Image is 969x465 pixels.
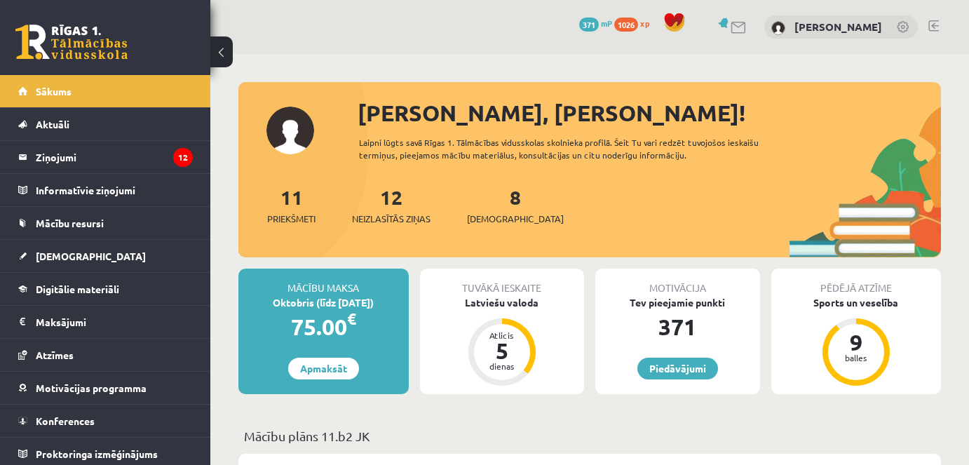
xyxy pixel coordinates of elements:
div: 9 [835,331,877,353]
a: Aktuāli [18,108,193,140]
span: Motivācijas programma [36,382,147,394]
div: Pēdējā atzīme [771,269,942,295]
a: Motivācijas programma [18,372,193,404]
img: Ivans Onukrāns [771,21,785,35]
a: Informatīvie ziņojumi [18,174,193,206]
div: 371 [595,310,760,344]
a: Apmaksāt [288,358,359,379]
span: Priekšmeti [267,212,316,226]
div: balles [835,353,877,362]
a: 1026 xp [614,18,656,29]
a: Atzīmes [18,339,193,371]
a: Rīgas 1. Tālmācības vidusskola [15,25,128,60]
span: 371 [579,18,599,32]
div: Tuvākā ieskaite [420,269,585,295]
span: Neizlasītās ziņas [352,212,431,226]
span: Digitālie materiāli [36,283,119,295]
span: 1026 [614,18,638,32]
a: Sākums [18,75,193,107]
i: 12 [173,148,193,167]
span: € [347,309,356,329]
a: 12Neizlasītās ziņas [352,184,431,226]
a: Latviešu valoda Atlicis 5 dienas [420,295,585,388]
a: Mācību resursi [18,207,193,239]
span: [DEMOGRAPHIC_DATA] [467,212,564,226]
a: Konferences [18,405,193,437]
span: [DEMOGRAPHIC_DATA] [36,250,146,262]
span: Konferences [36,415,95,427]
div: Motivācija [595,269,760,295]
div: Tev pieejamie punkti [595,295,760,310]
div: Laipni lūgts savā Rīgas 1. Tālmācības vidusskolas skolnieka profilā. Šeit Tu vari redzēt tuvojošo... [359,136,780,161]
div: Atlicis [481,331,523,339]
a: [DEMOGRAPHIC_DATA] [18,240,193,272]
div: Latviešu valoda [420,295,585,310]
div: Sports un veselība [771,295,942,310]
legend: Informatīvie ziņojumi [36,174,193,206]
div: [PERSON_NAME], [PERSON_NAME]! [358,96,941,130]
legend: Maksājumi [36,306,193,338]
a: Maksājumi [18,306,193,338]
a: Digitālie materiāli [18,273,193,305]
a: [PERSON_NAME] [794,20,882,34]
div: 5 [481,339,523,362]
legend: Ziņojumi [36,141,193,173]
span: Mācību resursi [36,217,104,229]
div: dienas [481,362,523,370]
a: Ziņojumi12 [18,141,193,173]
p: Mācību plāns 11.b2 JK [244,426,935,445]
div: Oktobris (līdz [DATE]) [238,295,409,310]
div: Mācību maksa [238,269,409,295]
span: Aktuāli [36,118,69,130]
span: mP [601,18,612,29]
a: 8[DEMOGRAPHIC_DATA] [467,184,564,226]
span: Atzīmes [36,349,74,361]
div: 75.00 [238,310,409,344]
a: Piedāvājumi [637,358,718,379]
a: 11Priekšmeti [267,184,316,226]
a: 371 mP [579,18,612,29]
span: Sākums [36,85,72,97]
a: Sports un veselība 9 balles [771,295,942,388]
span: xp [640,18,649,29]
span: Proktoringa izmēģinājums [36,447,158,460]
